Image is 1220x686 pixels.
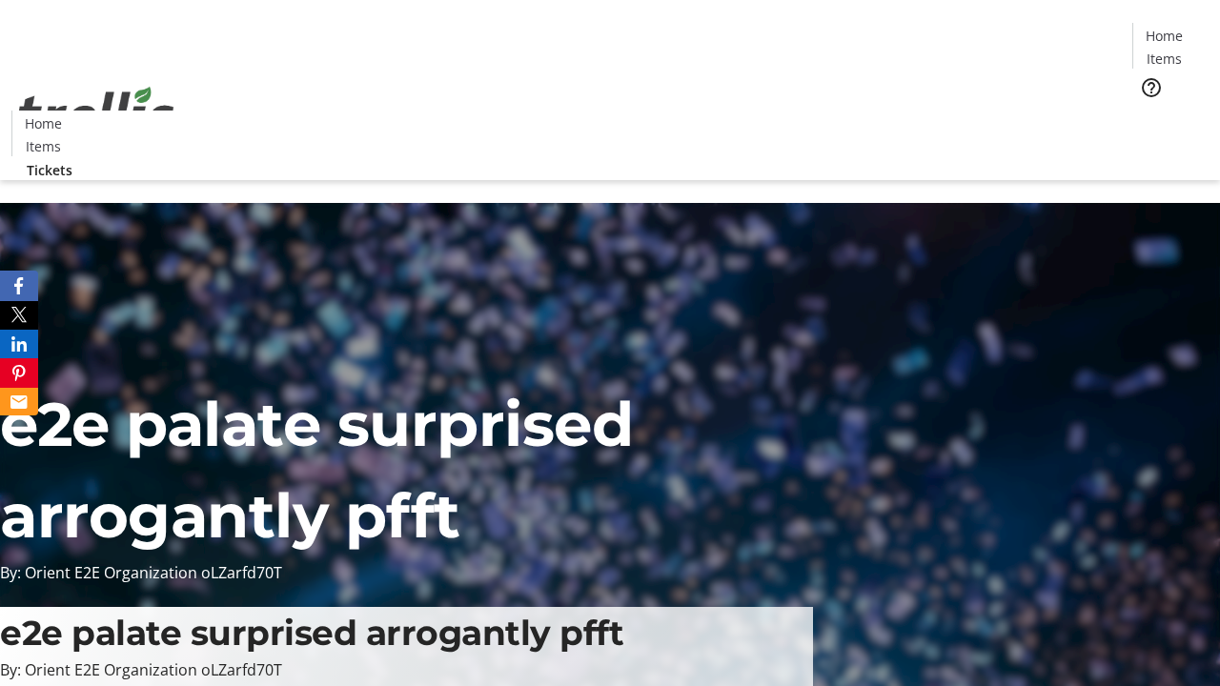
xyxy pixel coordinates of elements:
a: Tickets [11,160,88,180]
span: Tickets [27,160,72,180]
span: Home [1146,26,1183,46]
img: Orient E2E Organization oLZarfd70T's Logo [11,66,181,161]
a: Home [12,113,73,133]
span: Items [1147,49,1182,69]
button: Help [1132,69,1170,107]
span: Home [25,113,62,133]
a: Home [1133,26,1194,46]
a: Items [12,136,73,156]
span: Items [26,136,61,156]
a: Tickets [1132,111,1209,131]
span: Tickets [1148,111,1193,131]
a: Items [1133,49,1194,69]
